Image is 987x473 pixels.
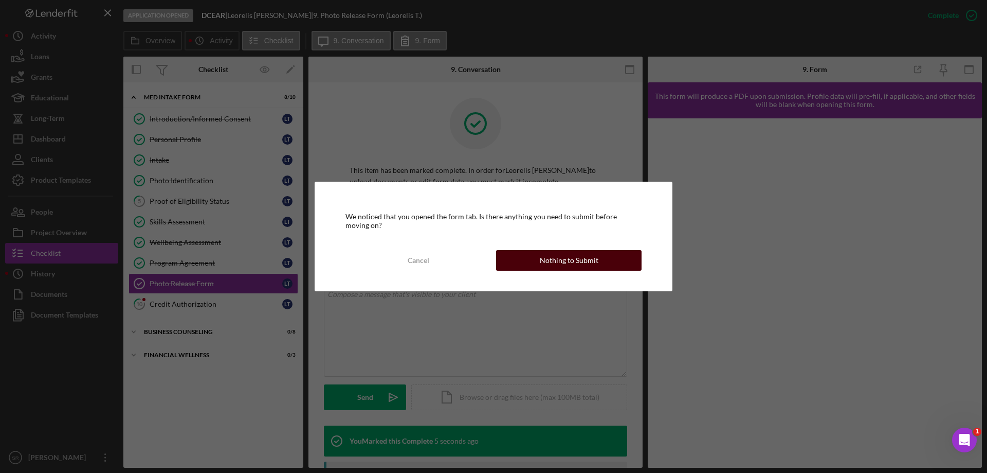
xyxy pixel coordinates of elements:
iframe: Intercom live chat [952,428,977,452]
span: 1 [973,428,981,436]
div: We noticed that you opened the form tab. Is there anything you need to submit before moving on? [345,213,642,229]
div: Cancel [408,250,429,271]
div: Nothing to Submit [540,250,598,271]
button: Cancel [345,250,491,271]
button: Nothing to Submit [496,250,642,271]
